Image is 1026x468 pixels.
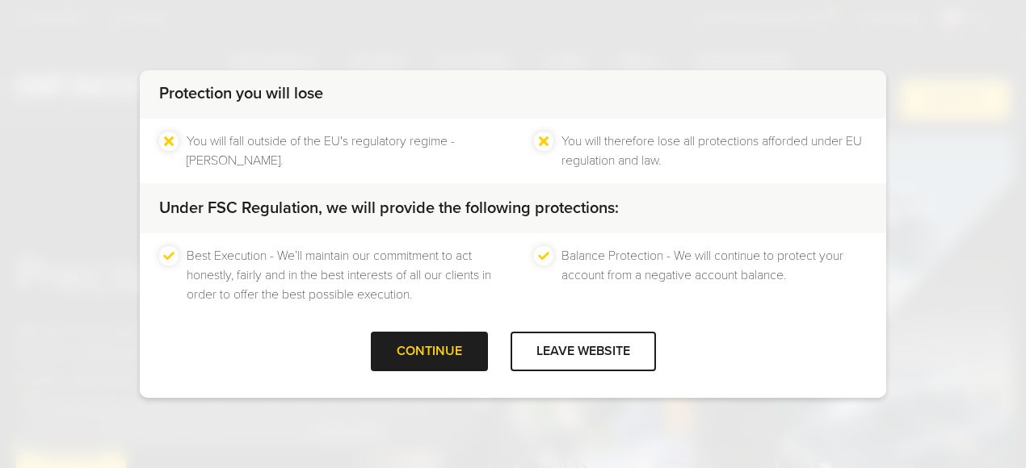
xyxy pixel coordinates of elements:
strong: Under FSC Regulation, we will provide the following protections: [159,198,619,218]
li: You will fall outside of the EU's regulatory regime - [PERSON_NAME]. [187,132,492,170]
strong: Protection you will lose [159,84,323,103]
div: CONTINUE [371,332,488,371]
li: Balance Protection - We will continue to protect your account from a negative account balance. [561,246,867,304]
li: You will therefore lose all protections afforded under EU regulation and law. [561,132,867,170]
li: Best Execution - We’ll maintain our commitment to act honestly, fairly and in the best interests ... [187,246,492,304]
div: LEAVE WEBSITE [511,332,656,371]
